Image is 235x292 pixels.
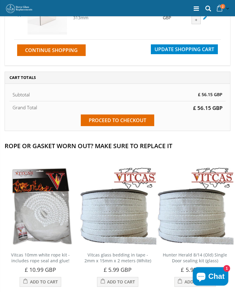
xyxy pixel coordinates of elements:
input: Proceed to checkout [81,114,154,126]
img: Vitcas stove glass bedding in tape [156,167,234,245]
a: Continue Shopping [17,44,86,56]
a: Vitcas glass bedding in tape - 2mm x 15mm x 2 meters (White) [84,252,151,264]
span: Add to Cart [107,279,135,285]
span: Cart Totals [9,75,36,80]
span: Update Shopping Cart [155,46,214,53]
strong: Grand Total [13,104,37,110]
span: £ 56.15 GBP [193,104,222,111]
button: Add to Cart [174,277,216,287]
img: Vitcas stove glass bedding in tape [79,167,156,245]
img: Vitcas white rope, glue and gloves kit 10mm [2,167,79,245]
span: 2 [220,4,225,9]
span: Add to Cart [185,279,212,285]
a: 2 [215,3,230,15]
button: Update Shopping Cart [151,44,218,54]
span: Add to Cart [30,279,58,285]
span: Subtotal [13,92,30,98]
span: £ 56.15 GBP [198,92,222,97]
div: + [192,15,201,24]
span: £ 10.99 GBP [25,266,56,273]
a: Hunter Herald 8/14 (Old) Single Door sealing kit (glass) [163,252,227,264]
h2: Rope Or Gasket Worn Out? Make Sure To Replace It [5,142,230,150]
a: Vitcas 10mm white rope kit - includes rope seal and glue! [11,252,70,264]
span: £ 5.99 GBP [181,266,209,273]
a: Menu [194,4,199,13]
span: Continue Shopping [25,47,78,54]
span: £ 50.16 GBP [163,9,177,20]
span: £ 5.99 GBP [104,266,132,273]
button: Add to Cart [20,277,61,287]
inbox-online-store-chat: Shopify online store chat [191,267,230,287]
img: Stove Glass Replacement [6,4,33,13]
a: Cast Tec Juno 5 Stove Glass - 364mm x 313mm [73,9,152,21]
button: Add to Cart [97,277,138,287]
